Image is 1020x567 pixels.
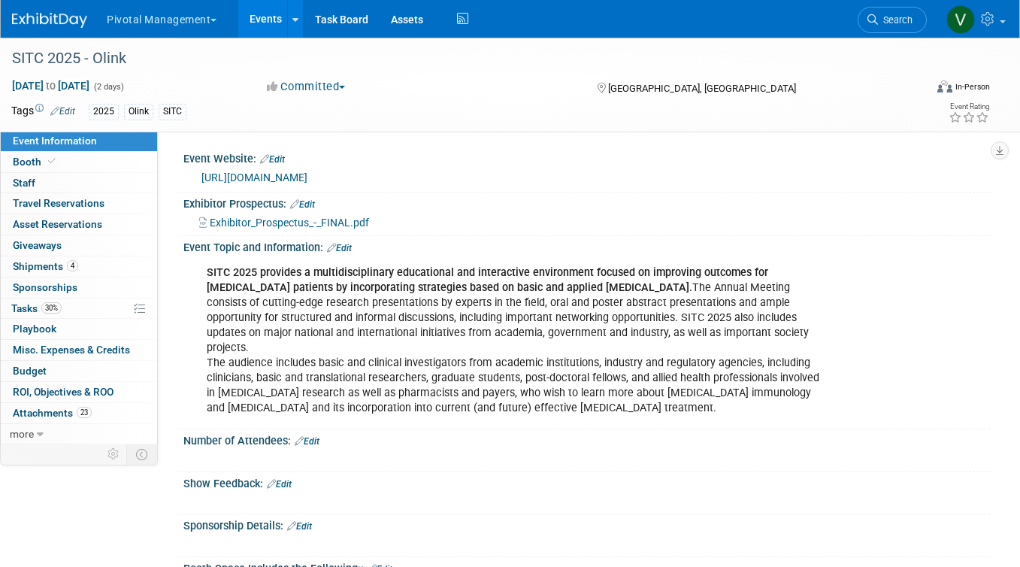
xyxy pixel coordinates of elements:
[846,78,990,101] div: Event Format
[1,235,157,256] a: Giveaways
[13,218,102,230] span: Asset Reservations
[13,177,35,189] span: Staff
[13,135,97,147] span: Event Information
[50,106,75,117] a: Edit
[13,197,104,209] span: Travel Reservations
[858,7,927,33] a: Search
[1,382,157,402] a: ROI, Objectives & ROO
[127,444,158,464] td: Toggle Event Tabs
[183,193,990,212] div: Exhibitor Prospectus:
[13,156,59,168] span: Booth
[11,302,62,314] span: Tasks
[1,131,157,151] a: Event Information
[287,521,312,532] a: Edit
[196,258,833,424] div: The Annual Meeting consists of cutting-edge research presentations by experts in the field, oral ...
[11,79,90,92] span: [DATE] [DATE]
[13,260,78,272] span: Shipments
[101,444,127,464] td: Personalize Event Tab Strip
[13,281,77,293] span: Sponsorships
[260,154,285,165] a: Edit
[949,103,989,111] div: Event Rating
[183,472,990,492] div: Show Feedback:
[183,236,990,256] div: Event Topic and Information:
[67,260,78,271] span: 4
[207,266,768,294] b: SITC 2025 provides a multidisciplinary educational and interactive environment focused on improvi...
[13,239,62,251] span: Giveaways
[92,82,124,92] span: (2 days)
[183,429,990,449] div: Number of Attendees:
[13,386,114,398] span: ROI, Objectives & ROO
[1,319,157,339] a: Playbook
[89,104,119,120] div: 2025
[290,199,315,210] a: Edit
[199,217,369,229] a: Exhibitor_Prospectus_-_FINAL.pdf
[41,302,62,314] span: 30%
[13,344,130,356] span: Misc. Expenses & Credits
[955,81,990,92] div: In-Person
[124,104,153,120] div: Olink
[210,217,369,229] span: Exhibitor_Prospectus_-_FINAL.pdf
[267,479,292,490] a: Edit
[183,514,990,534] div: Sponsorship Details:
[1,193,157,214] a: Travel Reservations
[159,104,186,120] div: SITC
[77,407,92,418] span: 23
[608,83,796,94] span: [GEOGRAPHIC_DATA], [GEOGRAPHIC_DATA]
[937,80,952,92] img: Format-Inperson.png
[1,403,157,423] a: Attachments23
[327,243,352,253] a: Edit
[44,80,58,92] span: to
[48,157,56,165] i: Booth reservation complete
[1,277,157,298] a: Sponsorships
[1,152,157,172] a: Booth
[201,171,307,183] a: [URL][DOMAIN_NAME]
[13,365,47,377] span: Budget
[1,340,157,360] a: Misc. Expenses & Credits
[1,256,157,277] a: Shipments4
[13,407,92,419] span: Attachments
[295,436,319,447] a: Edit
[12,13,87,28] img: ExhibitDay
[1,299,157,319] a: Tasks30%
[1,424,157,444] a: more
[7,45,906,72] div: SITC 2025 - Olink
[13,323,56,335] span: Playbook
[183,147,990,167] div: Event Website:
[1,214,157,235] a: Asset Reservations
[10,428,34,440] span: more
[11,103,75,120] td: Tags
[878,14,913,26] span: Search
[946,5,975,34] img: Valerie Weld
[262,79,351,95] button: Committed
[1,173,157,193] a: Staff
[1,361,157,381] a: Budget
